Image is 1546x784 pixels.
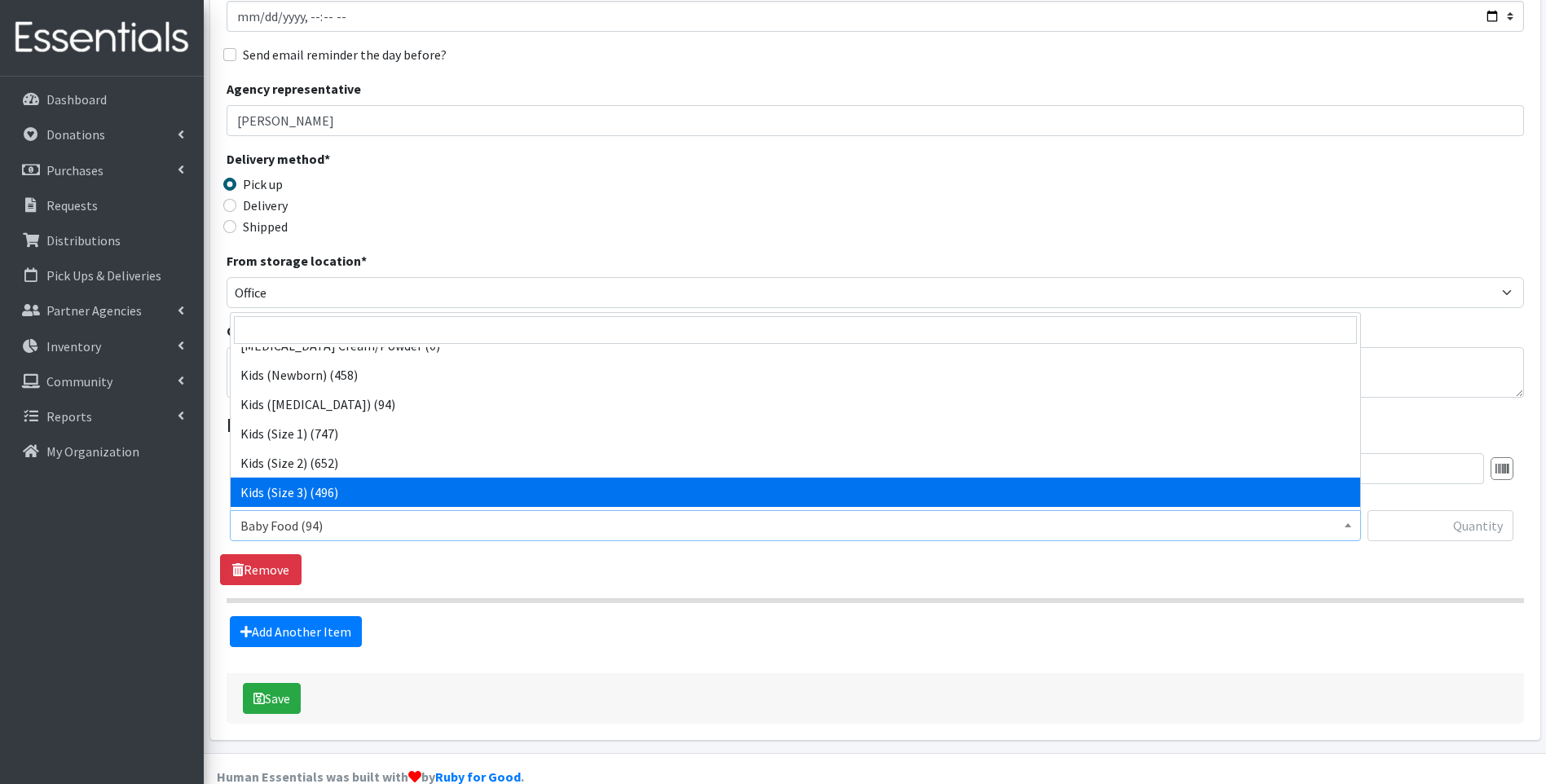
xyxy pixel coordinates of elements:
[361,253,367,269] abbr: required
[227,251,367,271] label: From storage location
[7,224,197,257] a: Distributions
[7,11,197,65] img: HumanEssentials
[7,294,197,327] a: Partner Agencies
[324,151,330,167] abbr: required
[7,189,197,222] a: Requests
[231,448,1360,478] li: Kids (Size 2) (652)
[7,118,197,151] a: Donations
[7,435,197,468] a: My Organization
[227,411,1524,440] legend: Items in this distribution
[46,443,139,460] p: My Organization
[46,232,121,249] p: Distributions
[231,360,1360,390] li: Kids (Newborn) (458)
[243,683,301,714] button: Save
[240,514,1350,537] span: Baby Food (94)
[46,162,104,178] p: Purchases
[227,79,361,99] label: Agency representative
[243,45,447,64] label: Send email reminder the day before?
[46,373,112,390] p: Community
[227,149,551,174] legend: Delivery method
[46,267,161,284] p: Pick Ups & Deliveries
[46,126,105,143] p: Donations
[231,478,1360,507] li: Kids (Size 3) (496)
[231,390,1360,419] li: Kids ([MEDICAL_DATA]) (94)
[46,338,101,355] p: Inventory
[231,507,1360,536] li: Kids (Size 4) (313)
[46,302,142,319] p: Partner Agencies
[243,217,288,236] label: Shipped
[7,400,197,433] a: Reports
[243,196,288,215] label: Delivery
[46,197,98,214] p: Requests
[7,365,197,398] a: Community
[46,91,107,108] p: Dashboard
[7,259,197,292] a: Pick Ups & Deliveries
[7,330,197,363] a: Inventory
[243,174,283,194] label: Pick up
[46,408,92,425] p: Reports
[230,616,362,647] a: Add Another Item
[7,154,197,187] a: Purchases
[230,510,1361,541] span: Baby Food (94)
[220,554,302,585] a: Remove
[227,321,286,341] label: Comment
[1368,510,1513,541] input: Quantity
[7,83,197,116] a: Dashboard
[231,419,1360,448] li: Kids (Size 1) (747)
